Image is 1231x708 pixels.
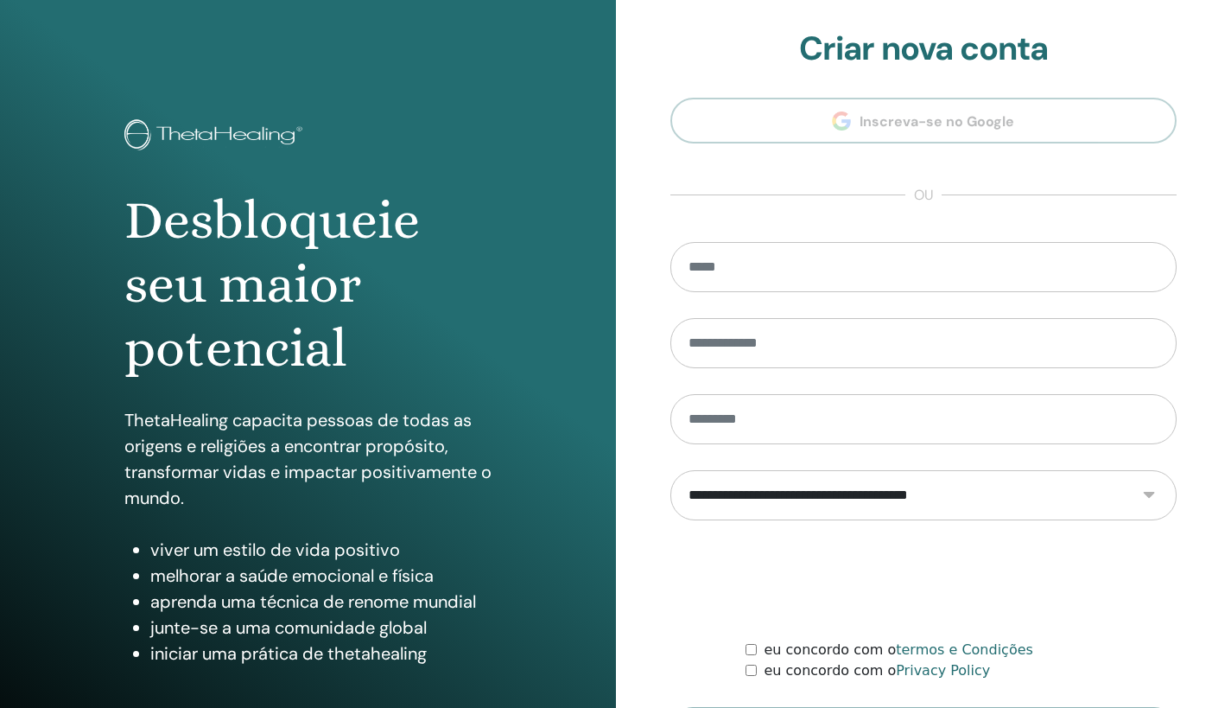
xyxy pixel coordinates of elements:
[792,546,1055,614] iframe: reCAPTCHA
[896,641,1033,658] a: termos e Condições
[670,29,1177,69] h2: Criar nova conta
[150,641,492,667] li: iniciar uma prática de thetahealing
[150,563,492,589] li: melhorar a saúde emocional e física
[124,407,492,511] p: ThetaHealing capacita pessoas de todas as origens e religiões a encontrar propósito, transformar ...
[150,589,492,615] li: aprenda uma técnica de renome mundial
[124,188,492,381] h1: Desbloqueie seu maior potencial
[764,640,1032,660] label: eu concordo com o
[764,660,990,681] label: eu concordo com o
[896,662,990,679] a: Privacy Policy
[150,537,492,563] li: viver um estilo de vida positivo
[905,185,942,206] span: ou
[150,615,492,641] li: junte-se a uma comunidade global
